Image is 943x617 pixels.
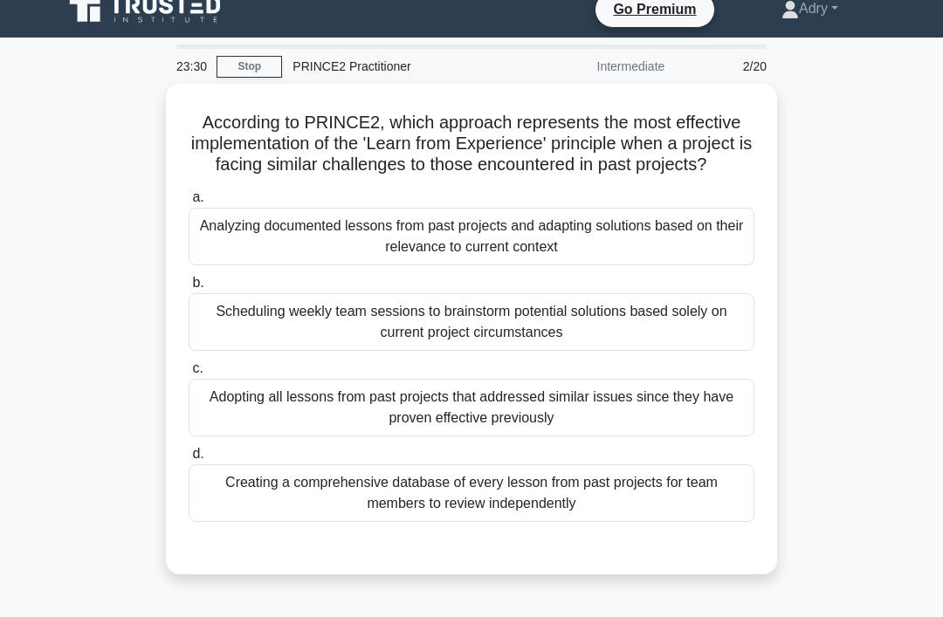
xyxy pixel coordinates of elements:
div: Intermediate [522,49,675,84]
span: d. [192,446,203,461]
div: 23:30 [166,49,217,84]
span: a. [192,189,203,204]
div: Adopting all lessons from past projects that addressed similar issues since they have proven effe... [189,379,754,436]
div: Creating a comprehensive database of every lesson from past projects for team members to review i... [189,464,754,522]
span: b. [192,275,203,290]
div: PRINCE2 Practitioner [282,49,522,84]
div: Analyzing documented lessons from past projects and adapting solutions based on their relevance t... [189,208,754,265]
span: c. [192,360,203,375]
a: Stop [217,56,282,78]
h5: According to PRINCE2, which approach represents the most effective implementation of the 'Learn f... [187,112,756,176]
div: Scheduling weekly team sessions to brainstorm potential solutions based solely on current project... [189,293,754,351]
div: 2/20 [675,49,777,84]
